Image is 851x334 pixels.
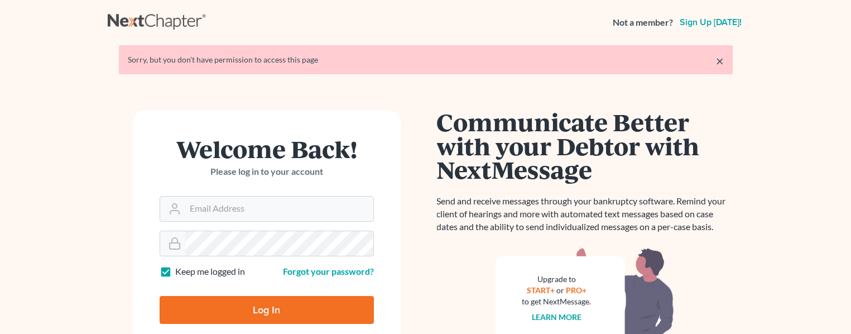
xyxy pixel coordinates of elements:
[128,54,724,65] div: Sorry, but you don't have permission to access this page
[522,274,592,285] div: Upgrade to
[527,285,555,295] a: START+
[160,165,374,178] p: Please log in to your account
[677,18,744,27] a: Sign up [DATE]!
[437,110,733,182] h1: Communicate Better with your Debtor with NextMessage
[716,54,724,68] a: ×
[522,296,592,307] div: to get NextMessage.
[437,195,733,233] p: Send and receive messages through your bankruptcy software. Remind your client of hearings and mo...
[185,197,373,221] input: Email Address
[175,265,245,278] label: Keep me logged in
[160,137,374,161] h1: Welcome Back!
[283,266,374,276] a: Forgot your password?
[613,16,673,29] strong: Not a member?
[556,285,564,295] span: or
[566,285,586,295] a: PRO+
[160,296,374,324] input: Log In
[532,312,581,322] a: Learn more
